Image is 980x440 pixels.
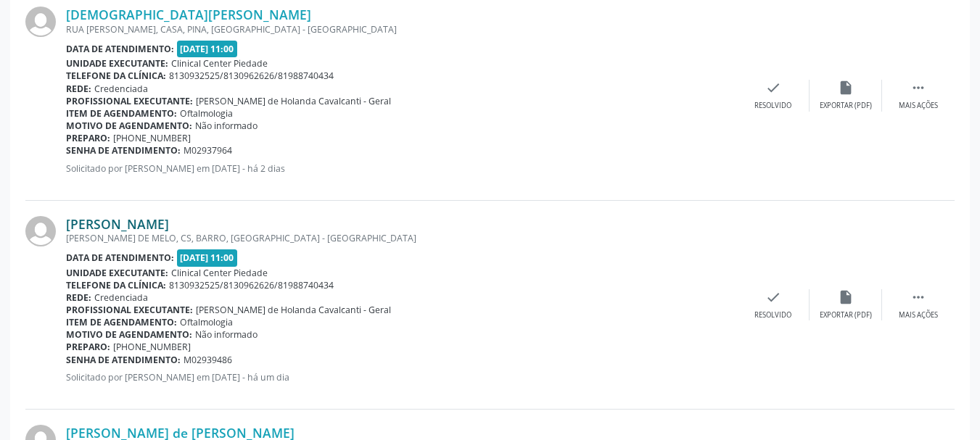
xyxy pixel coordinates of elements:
span: [DATE] 11:00 [177,249,238,266]
b: Data de atendimento: [66,252,174,264]
b: Telefone da clínica: [66,70,166,82]
span: M02937964 [184,144,232,157]
span: Não informado [195,120,258,132]
b: Telefone da clínica: [66,279,166,291]
div: Mais ações [899,310,938,320]
span: Credenciada [94,83,148,95]
b: Senha de atendimento: [66,354,181,366]
b: Item de agendamento: [66,107,177,120]
div: Exportar (PDF) [820,101,872,111]
b: Preparo: [66,132,110,144]
i: check [765,80,781,96]
b: Profissional executante: [66,95,193,107]
b: Unidade executante: [66,57,168,70]
img: img [25,216,56,246]
span: [DATE] 11:00 [177,41,238,57]
div: RUA [PERSON_NAME], CASA, PINA, [GEOGRAPHIC_DATA] - [GEOGRAPHIC_DATA] [66,23,737,36]
b: Motivo de agendamento: [66,120,192,132]
div: Mais ações [899,101,938,111]
p: Solicitado por [PERSON_NAME] em [DATE] - há um dia [66,371,737,383]
i:  [910,80,926,96]
p: Solicitado por [PERSON_NAME] em [DATE] - há 2 dias [66,162,737,175]
b: Rede: [66,83,91,95]
div: Resolvido [754,101,791,111]
b: Data de atendimento: [66,43,174,55]
b: Motivo de agendamento: [66,328,192,341]
b: Preparo: [66,341,110,353]
a: [PERSON_NAME] [66,216,169,232]
b: Rede: [66,291,91,304]
span: [PERSON_NAME] de Holanda Cavalcanti - Geral [196,304,391,316]
b: Item de agendamento: [66,316,177,328]
div: Resolvido [754,310,791,320]
span: Credenciada [94,291,148,304]
span: Clinical Center Piedade [171,267,268,279]
i: check [765,289,781,305]
span: M02939486 [184,354,232,366]
b: Profissional executante: [66,304,193,316]
span: Oftalmologia [180,107,233,120]
div: Exportar (PDF) [820,310,872,320]
span: 8130932525/8130962626/81988740434 [169,70,334,82]
b: Senha de atendimento: [66,144,181,157]
a: [DEMOGRAPHIC_DATA][PERSON_NAME] [66,7,311,22]
span: 8130932525/8130962626/81988740434 [169,279,334,291]
img: img [25,7,56,37]
span: [PHONE_NUMBER] [113,132,191,144]
i:  [910,289,926,305]
div: [PERSON_NAME] DE MELO, CS, BARRO, [GEOGRAPHIC_DATA] - [GEOGRAPHIC_DATA] [66,232,737,244]
span: [PERSON_NAME] de Holanda Cavalcanti - Geral [196,95,391,107]
b: Unidade executante: [66,267,168,279]
i: insert_drive_file [838,80,854,96]
span: [PHONE_NUMBER] [113,341,191,353]
span: Clinical Center Piedade [171,57,268,70]
span: Oftalmologia [180,316,233,328]
i: insert_drive_file [838,289,854,305]
span: Não informado [195,328,258,341]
